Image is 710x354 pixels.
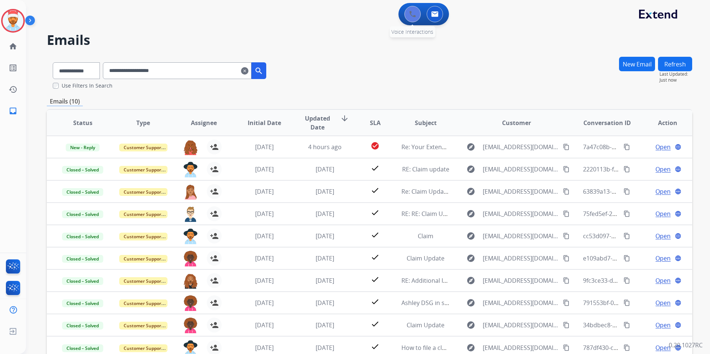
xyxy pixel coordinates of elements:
[316,232,334,240] span: [DATE]
[254,66,263,75] mat-icon: search
[669,341,703,350] p: 0.20.1027RC
[632,110,692,136] th: Action
[119,322,167,330] span: Customer Support
[210,321,219,330] mat-icon: person_add
[119,188,167,196] span: Customer Support
[255,210,274,218] span: [DATE]
[675,277,681,284] mat-icon: language
[563,233,570,239] mat-icon: content_copy
[407,254,444,262] span: Claim Update
[9,85,17,94] mat-icon: history
[483,254,559,263] span: [EMAIL_ADDRESS][DOMAIN_NAME]
[9,42,17,51] mat-icon: home
[655,276,671,285] span: Open
[623,322,630,328] mat-icon: content_copy
[563,299,570,306] mat-icon: content_copy
[210,142,219,151] mat-icon: person_add
[255,187,274,196] span: [DATE]
[401,187,520,196] span: Re: Claim Update: Parts ordered for repair
[210,232,219,240] mat-icon: person_add
[316,276,334,285] span: [DATE]
[316,321,334,329] span: [DATE]
[623,166,630,173] mat-icon: content_copy
[583,143,697,151] span: 7a47c08b-70c3-4b20-9404-aeca62733c2b
[619,57,655,71] button: New Email
[210,209,219,218] mat-icon: person_add
[62,344,103,352] span: Closed – Solved
[675,166,681,173] mat-icon: language
[62,82,113,89] label: Use Filters In Search
[191,118,217,127] span: Assignee
[623,233,630,239] mat-icon: content_copy
[418,232,433,240] span: Claim
[563,277,570,284] mat-icon: content_copy
[655,232,671,240] span: Open
[583,321,697,329] span: 34bdbec8-9db3-4c31-93e0-911f500107b3
[62,322,103,330] span: Closed – Solved
[316,165,334,173] span: [DATE]
[371,319,380,328] mat-icon: check
[255,232,274,240] span: [DATE]
[119,233,167,240] span: Customer Support
[563,166,570,173] mat-icon: content_copy
[466,321,475,330] mat-icon: explore
[62,277,103,285] span: Closed – Solved
[563,188,570,195] mat-icon: content_copy
[483,343,559,352] span: [EMAIL_ADDRESS][DOMAIN_NAME]
[210,187,219,196] mat-icon: person_add
[401,143,463,151] span: Re: Your Extend Claim
[407,321,444,329] span: Claim Update
[119,299,167,307] span: Customer Support
[119,344,167,352] span: Customer Support
[391,28,433,35] span: Voice Interactions
[316,344,334,352] span: [DATE]
[371,342,380,351] mat-icon: check
[583,344,695,352] span: 787df430-ce69-487a-ae29-9a444a512fb5
[466,187,475,196] mat-icon: explore
[9,63,17,72] mat-icon: list_alt
[371,208,380,217] mat-icon: check
[255,344,274,352] span: [DATE]
[401,299,474,307] span: Ashley DSG in store credit
[466,343,475,352] mat-icon: explore
[483,165,559,174] span: [EMAIL_ADDRESS][DOMAIN_NAME]
[183,295,198,311] img: agent-avatar
[675,144,681,150] mat-icon: language
[119,144,167,151] span: Customer Support
[655,343,671,352] span: Open
[623,255,630,262] mat-icon: content_copy
[3,10,23,31] img: avatar
[316,254,334,262] span: [DATE]
[402,165,449,173] span: RE: Claim update
[62,299,103,307] span: Closed – Solved
[675,233,681,239] mat-icon: language
[675,322,681,328] mat-icon: language
[583,276,695,285] span: 9fc3ce33-d9d0-4b7a-94aa-5f24626e8e10
[583,165,693,173] span: 2220113b-f3d6-4f6f-b285-249c3c99a453
[371,275,380,284] mat-icon: check
[210,254,219,263] mat-icon: person_add
[655,321,671,330] span: Open
[119,166,167,174] span: Customer Support
[183,229,198,244] img: agent-avatar
[47,33,692,47] h2: Emails
[401,344,452,352] span: How to file a claim
[66,144,100,151] span: New - Reply
[483,232,559,240] span: [EMAIL_ADDRESS][DOMAIN_NAME]
[255,299,274,307] span: [DATE]
[466,165,475,174] mat-icon: explore
[340,114,349,123] mat-icon: arrow_downward
[248,118,281,127] span: Initial Date
[623,210,630,217] mat-icon: content_copy
[415,118,437,127] span: Subject
[675,344,681,351] mat-icon: language
[483,276,559,285] span: [EMAIL_ADDRESS][DOMAIN_NAME]
[301,114,334,132] span: Updated Date
[119,277,167,285] span: Customer Support
[483,321,559,330] span: [EMAIL_ADDRESS][DOMAIN_NAME]
[316,210,334,218] span: [DATE]
[136,118,150,127] span: Type
[119,255,167,263] span: Customer Support
[483,187,559,196] span: [EMAIL_ADDRESS][DOMAIN_NAME]
[563,322,570,328] mat-icon: content_copy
